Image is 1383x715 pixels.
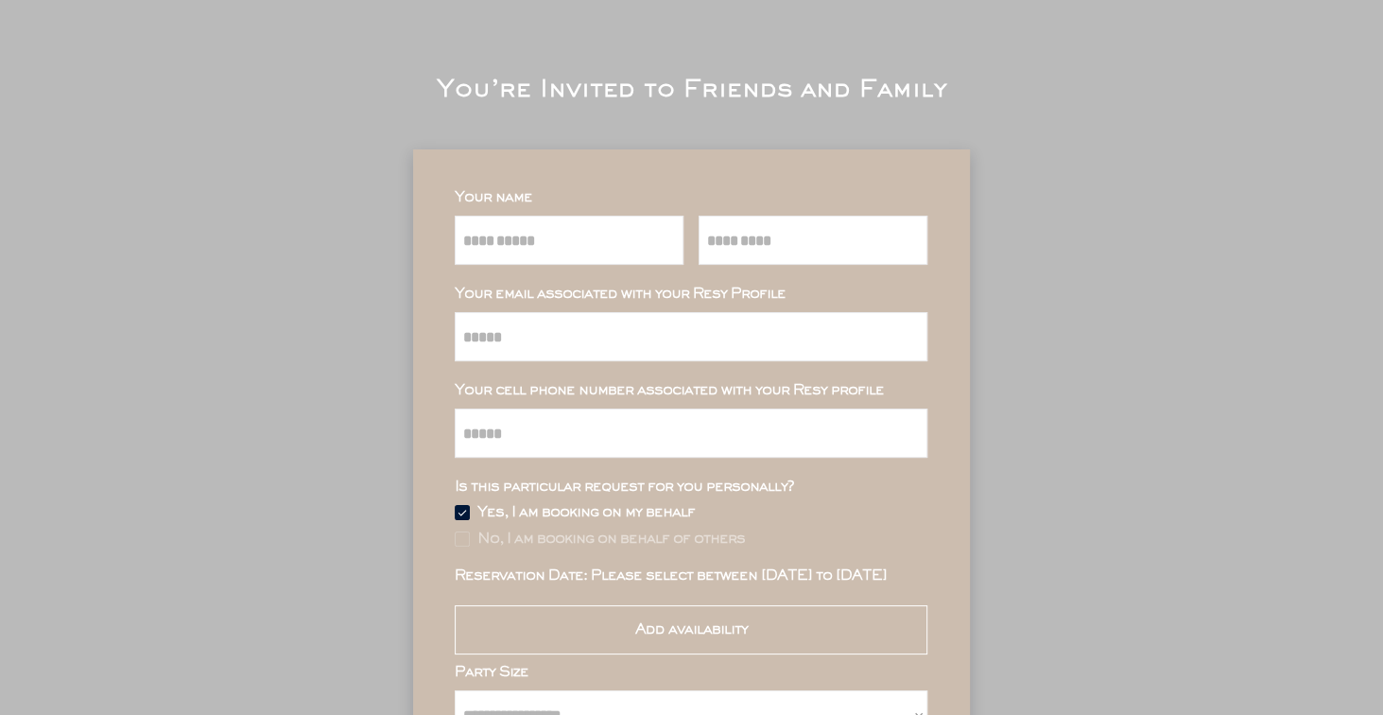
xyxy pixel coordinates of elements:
[437,79,947,102] div: You’re Invited to Friends and Family
[477,532,745,546] div: No, I am booking on behalf of others
[455,480,927,494] div: Is this particular request for you personally?
[455,191,927,204] div: Your name
[455,569,927,583] div: Reservation Date: Please select between [DATE] to [DATE]
[635,623,748,637] div: Add availability
[477,506,695,519] div: Yes, I am booking on my behalf
[455,532,470,547] img: Rectangle%20315%20%281%29.svg
[455,666,927,679] div: Party Size
[455,384,927,397] div: Your cell phone number associated with your Resy profile
[455,505,470,520] img: Group%2048096532.svg
[455,288,927,301] div: Your email associated with your Resy Profile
